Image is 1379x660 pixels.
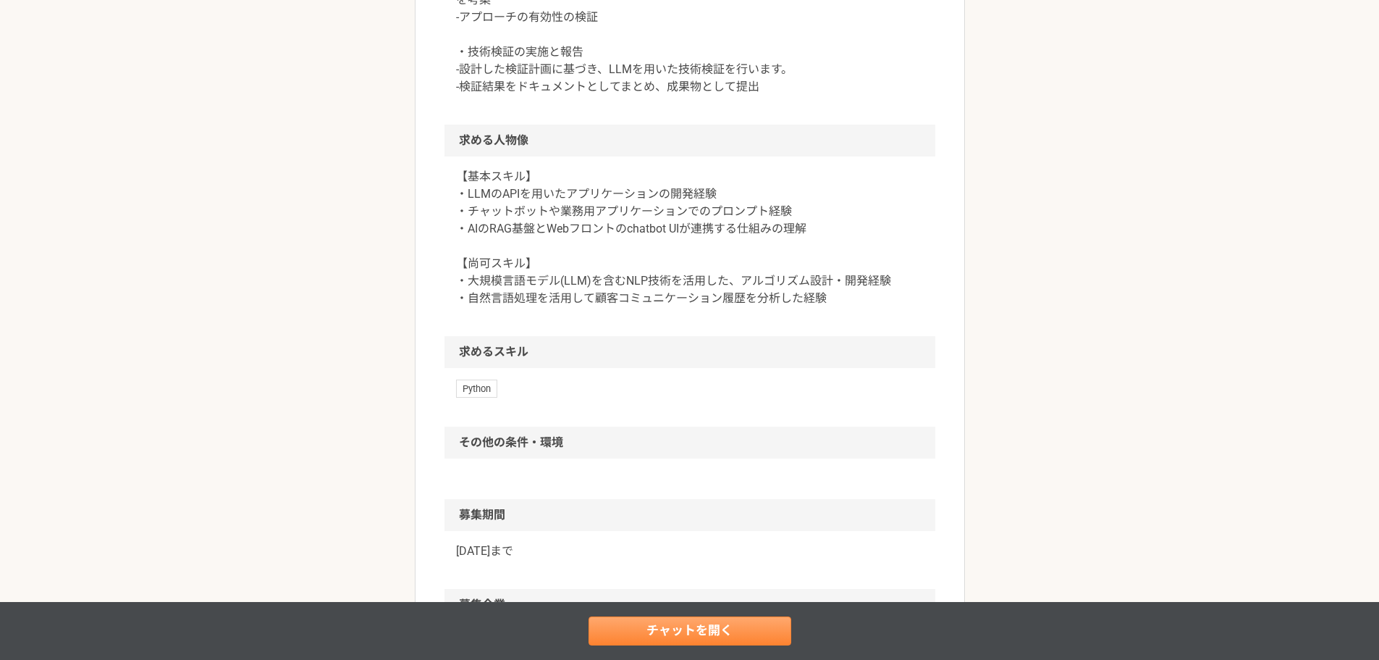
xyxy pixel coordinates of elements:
[444,427,935,459] h2: その他の条件・環境
[456,380,497,397] span: Python
[444,336,935,368] h2: 求めるスキル
[444,499,935,531] h2: 募集期間
[444,589,935,621] h2: 募集企業
[589,617,791,646] a: チャットを開く
[456,168,924,307] p: 【基本スキル】 ・LLMのAPIを用いたアプリケーションの開発経験 ・チャットボットや業務用アプリケーションでのプロンプト経験 ・AIのRAG基盤とWebフロントのchatbot UIが連携する...
[456,543,924,560] p: [DATE]まで
[444,125,935,156] h2: 求める人物像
